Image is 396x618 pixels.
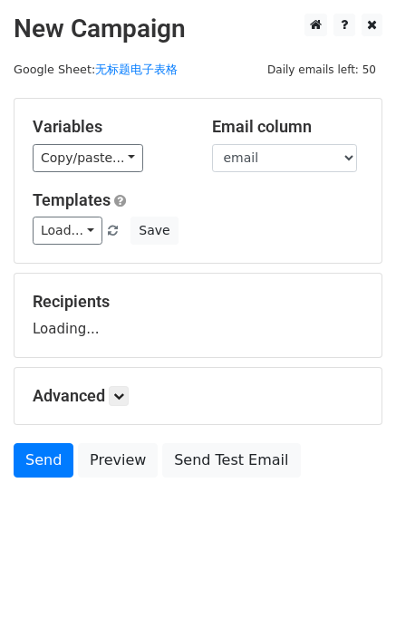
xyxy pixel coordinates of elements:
h5: Recipients [33,292,363,312]
button: Save [130,217,178,245]
span: Daily emails left: 50 [261,60,382,80]
a: Copy/paste... [33,144,143,172]
h5: Email column [212,117,364,137]
small: Google Sheet: [14,63,178,76]
a: Templates [33,190,111,209]
a: Daily emails left: 50 [261,63,382,76]
a: 无标题电子表格 [95,63,178,76]
div: Loading... [33,292,363,339]
h2: New Campaign [14,14,382,44]
h5: Advanced [33,386,363,406]
h5: Variables [33,117,185,137]
a: Load... [33,217,102,245]
a: Send Test Email [162,443,300,478]
a: Send [14,443,73,478]
a: Preview [78,443,158,478]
